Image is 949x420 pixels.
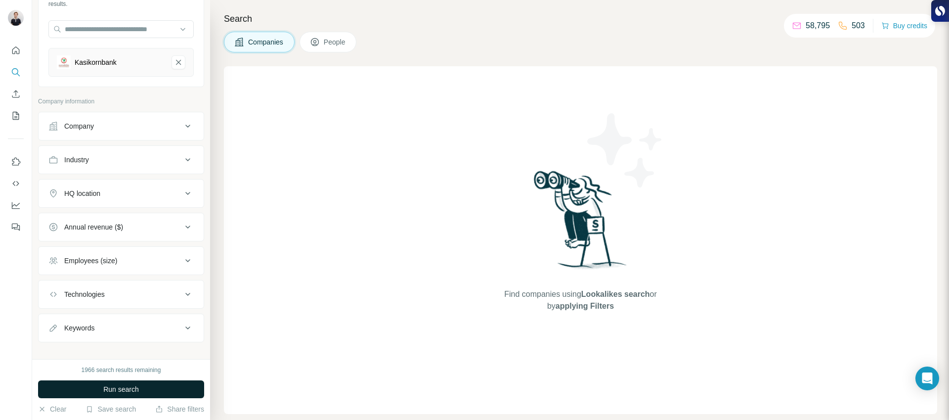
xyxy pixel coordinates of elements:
button: Run search [38,380,204,398]
button: Annual revenue ($) [39,215,204,239]
button: Keywords [39,316,204,340]
button: Dashboard [8,196,24,214]
img: Kasikornbank-logo [57,55,71,69]
button: Enrich CSV [8,85,24,103]
div: Annual revenue ($) [64,222,123,232]
div: Keywords [64,323,94,333]
button: Quick start [8,42,24,59]
div: Company [64,121,94,131]
span: People [324,37,346,47]
img: Surfe Illustration - Woman searching with binoculars [529,168,632,279]
div: Kasikornbank [75,57,117,67]
img: Avatar [8,10,24,26]
span: Companies [248,37,284,47]
button: HQ location [39,182,204,205]
button: Buy credits [881,19,927,33]
div: Employees (size) [64,256,117,266]
button: Industry [39,148,204,172]
div: Technologies [64,289,105,299]
img: Surfe Illustration - Stars [581,106,670,195]
p: 503 [852,20,865,32]
button: Use Surfe API [8,175,24,192]
button: Employees (size) [39,249,204,273]
button: Search [8,63,24,81]
button: Company [39,114,204,138]
div: 1966 search results remaining [82,366,161,374]
span: applying Filters [556,302,614,310]
button: My lists [8,107,24,125]
p: 58,795 [806,20,830,32]
div: HQ location [64,188,100,198]
div: Industry [64,155,89,165]
button: Save search [86,404,136,414]
button: Share filters [155,404,204,414]
h4: Search [224,12,937,26]
button: Clear [38,404,66,414]
button: Use Surfe on LinkedIn [8,153,24,171]
p: Company information [38,97,204,106]
button: Kasikornbank-remove-button [172,55,185,69]
div: Open Intercom Messenger [915,367,939,390]
span: Find companies using or by [501,288,659,312]
button: Feedback [8,218,24,236]
button: Technologies [39,282,204,306]
span: Run search [103,384,139,394]
span: Lookalikes search [581,290,650,298]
